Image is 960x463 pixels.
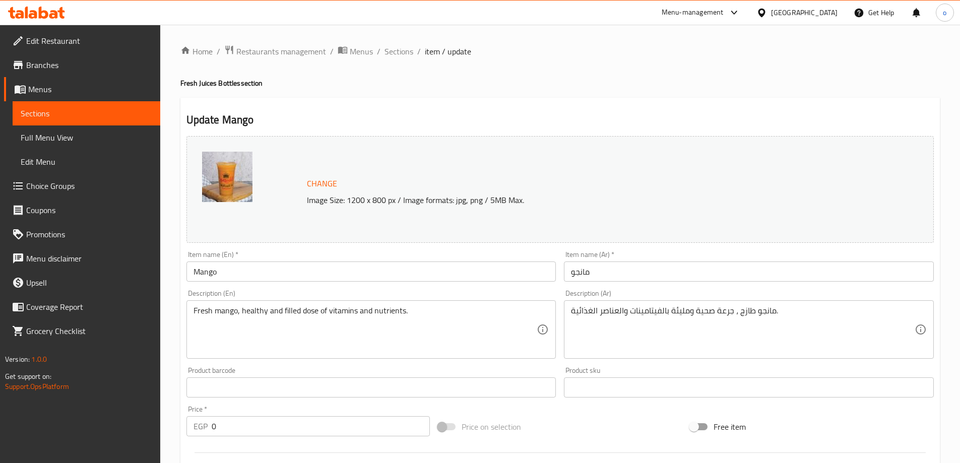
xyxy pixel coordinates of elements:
a: Branches [4,53,160,77]
span: 1.0.0 [31,353,47,366]
span: Upsell [26,277,152,289]
a: Support.OpsPlatform [5,380,69,393]
p: EGP [194,420,208,432]
span: Menus [350,45,373,57]
span: Version: [5,353,30,366]
span: Branches [26,59,152,71]
span: o [943,7,946,18]
span: Menus [28,83,152,95]
input: Enter name En [186,261,556,282]
button: Change [303,173,341,194]
span: Menu disclaimer [26,252,152,264]
a: Menu disclaimer [4,246,160,271]
a: Upsell [4,271,160,295]
span: Sections [21,107,152,119]
span: Edit Menu [21,156,152,168]
a: Menus [4,77,160,101]
div: Menu-management [662,7,724,19]
span: Coverage Report [26,301,152,313]
div: [GEOGRAPHIC_DATA] [771,7,838,18]
li: / [330,45,334,57]
a: Restaurants management [224,45,326,58]
nav: breadcrumb [180,45,940,58]
span: Restaurants management [236,45,326,57]
li: / [377,45,380,57]
a: Coupons [4,198,160,222]
a: Sections [385,45,413,57]
a: Menus [338,45,373,58]
input: Please enter price [212,416,430,436]
a: Edit Restaurant [4,29,160,53]
img: %D9%85%D8%A7%D9%86%D8%AC%D9%88_%D8%A7%D9%84%D9%82%D8%A8%D9%8A%D8%B5%D9%8A638676189266923238.jpg [202,152,252,202]
span: Grocery Checklist [26,325,152,337]
a: Promotions [4,222,160,246]
li: / [417,45,421,57]
textarea: مانجو طازج ، جرعة صحية ومليئة بالفيتامينات والعناصر الغذائية. [571,306,915,354]
span: Coupons [26,204,152,216]
input: Enter name Ar [564,261,934,282]
a: Home [180,45,213,57]
span: Full Menu View [21,131,152,144]
a: Full Menu View [13,125,160,150]
span: Free item [714,421,746,433]
span: item / update [425,45,471,57]
a: Coverage Report [4,295,160,319]
a: Grocery Checklist [4,319,160,343]
span: Promotions [26,228,152,240]
p: Image Size: 1200 x 800 px / Image formats: jpg, png / 5MB Max. [303,194,840,206]
span: Change [307,176,337,191]
span: Choice Groups [26,180,152,192]
span: Edit Restaurant [26,35,152,47]
h2: Update Mango [186,112,934,127]
a: Edit Menu [13,150,160,174]
a: Choice Groups [4,174,160,198]
input: Please enter product barcode [186,377,556,398]
span: Get support on: [5,370,51,383]
textarea: Fresh mango, healthy and filled dose of vitamins and nutrients. [194,306,537,354]
li: / [217,45,220,57]
input: Please enter product sku [564,377,934,398]
span: Price on selection [462,421,521,433]
a: Sections [13,101,160,125]
h4: Fresh Juices Bottles section [180,78,940,88]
